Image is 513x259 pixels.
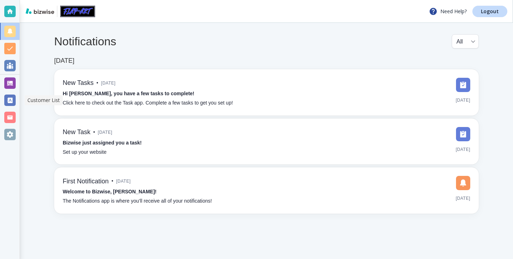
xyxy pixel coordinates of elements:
[93,128,95,136] p: •
[63,91,195,96] strong: Hi [PERSON_NAME], you have a few tasks to complete!
[63,197,212,205] p: The Notifications app is where you’ll receive all of your notifications!
[60,6,95,17] img: Flap Art
[63,148,107,156] p: Set up your website
[26,8,54,14] img: bizwise
[481,9,499,14] p: Logout
[456,193,470,204] span: [DATE]
[54,57,74,65] h6: [DATE]
[456,78,470,92] img: DashboardSidebarTasks.svg
[97,79,98,87] p: •
[472,6,507,17] a: Logout
[429,7,467,16] p: Need Help?
[63,178,109,186] h6: First Notification
[456,144,470,155] span: [DATE]
[112,177,113,185] p: •
[54,69,479,116] a: New Tasks•[DATE]Hi [PERSON_NAME], you have a few tasks to complete!Click here to check out the Ta...
[116,176,131,187] span: [DATE]
[456,35,474,48] div: All
[27,97,60,104] p: Customer List
[98,127,113,138] span: [DATE]
[63,79,94,87] h6: New Tasks
[63,140,142,146] strong: Bizwise just assigned you a task!
[63,189,156,194] strong: Welcome to Bizwise, [PERSON_NAME]!
[101,78,116,88] span: [DATE]
[54,167,479,214] a: First Notification•[DATE]Welcome to Bizwise, [PERSON_NAME]!The Notifications app is where you’ll ...
[54,118,479,165] a: New Task•[DATE]Bizwise just assigned you a task!Set up your website[DATE]
[456,176,470,190] img: DashboardSidebarNotification.svg
[63,99,233,107] p: Click here to check out the Task app. Complete a few tasks to get you set up!
[456,95,470,106] span: [DATE]
[54,35,116,48] h4: Notifications
[63,128,90,136] h6: New Task
[456,127,470,141] img: DashboardSidebarTasks.svg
